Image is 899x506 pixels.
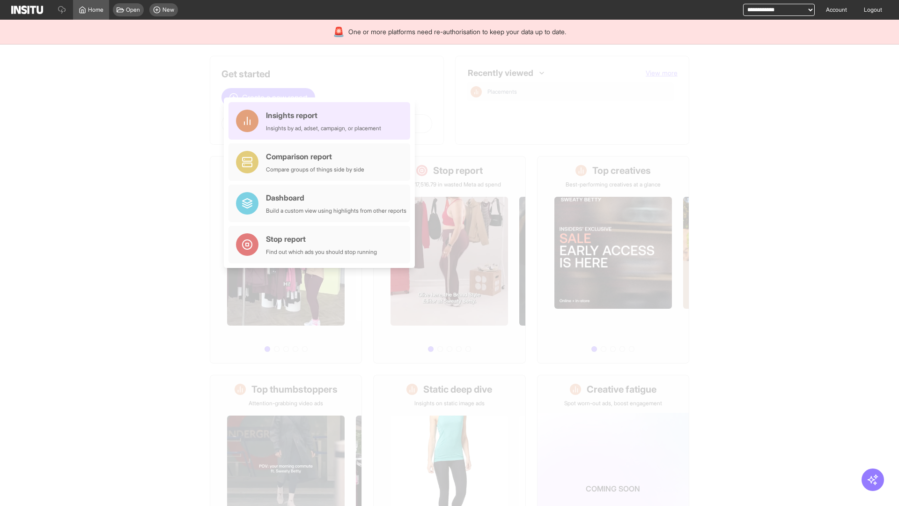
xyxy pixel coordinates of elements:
[266,110,381,121] div: Insights report
[266,207,406,215] div: Build a custom view using highlights from other reports
[266,151,364,162] div: Comparison report
[266,166,364,173] div: Compare groups of things side by side
[266,192,406,203] div: Dashboard
[333,25,345,38] div: 🚨
[266,125,381,132] div: Insights by ad, adset, campaign, or placement
[266,248,377,256] div: Find out which ads you should stop running
[126,6,140,14] span: Open
[88,6,103,14] span: Home
[348,27,566,37] span: One or more platforms need re-authorisation to keep your data up to date.
[266,233,377,245] div: Stop report
[11,6,43,14] img: Logo
[162,6,174,14] span: New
